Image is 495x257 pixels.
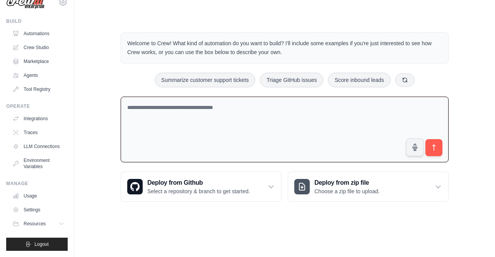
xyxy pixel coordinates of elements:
[9,55,68,68] a: Marketplace
[6,180,68,187] div: Manage
[147,178,250,187] h3: Deploy from Github
[314,178,380,187] h3: Deploy from zip file
[6,18,68,24] div: Build
[6,103,68,109] div: Operate
[9,27,68,40] a: Automations
[9,112,68,125] a: Integrations
[456,220,495,257] iframe: Chat Widget
[9,218,68,230] button: Resources
[314,187,380,195] p: Choose a zip file to upload.
[6,238,68,251] button: Logout
[147,187,250,195] p: Select a repository & branch to get started.
[9,140,68,153] a: LLM Connections
[9,126,68,139] a: Traces
[260,73,323,87] button: Triage GitHub issues
[24,221,46,227] span: Resources
[9,69,68,82] a: Agents
[328,73,391,87] button: Score inbound leads
[9,154,68,173] a: Environment Variables
[9,83,68,95] a: Tool Registry
[9,204,68,216] a: Settings
[9,190,68,202] a: Usage
[155,73,255,87] button: Summarize customer support tickets
[127,39,442,57] p: Welcome to Crew! What kind of automation do you want to build? I'll include some examples if you'...
[9,41,68,54] a: Crew Studio
[34,241,49,247] span: Logout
